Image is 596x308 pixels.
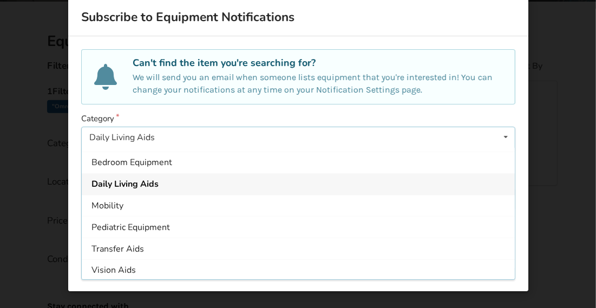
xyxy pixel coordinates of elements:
div: Can't find the item you're searching for? [132,57,502,69]
span: Vision Aids [91,264,136,276]
span: Mobility [91,200,123,212]
p: We will send you an email when someone lists equipment that you're interested in! You can change ... [132,71,502,96]
label: Category [81,113,515,124]
span: Bedroom Equipment [91,156,172,168]
span: Daily Living Aids [91,178,159,190]
span: Pediatric Equipment [91,221,170,233]
div: Daily Living Aids [89,133,155,142]
span: Transfer Aids [91,243,144,254]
